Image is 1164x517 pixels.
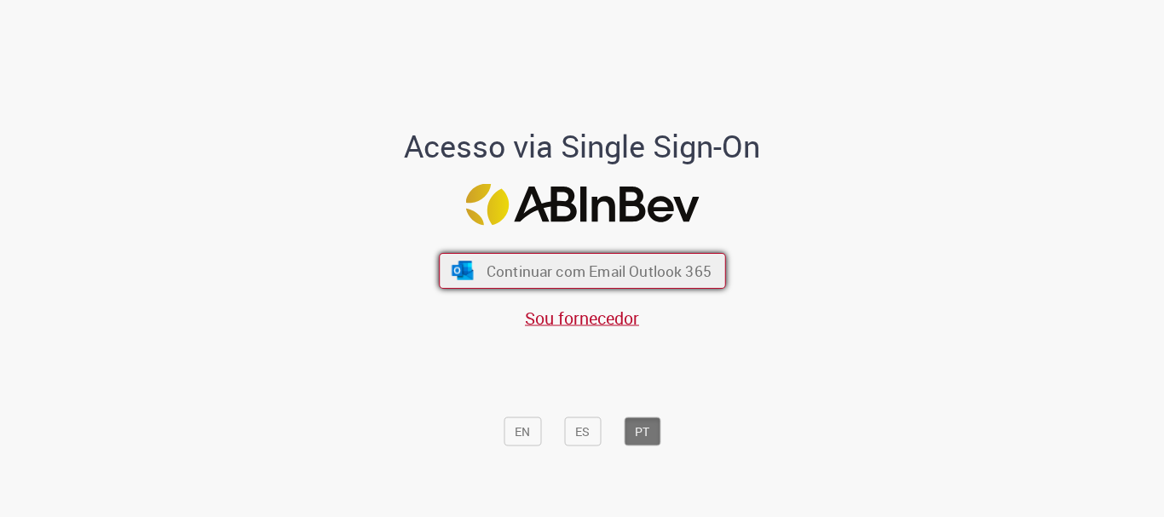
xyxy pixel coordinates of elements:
button: ES [564,417,601,446]
button: PT [624,417,660,446]
h1: Acesso via Single Sign-On [346,129,819,164]
span: Continuar com Email Outlook 365 [486,261,711,281]
button: EN [504,417,541,446]
button: ícone Azure/Microsoft 360 Continuar com Email Outlook 365 [439,253,726,289]
a: Sou fornecedor [525,307,639,330]
img: Logo ABInBev [465,184,699,226]
img: ícone Azure/Microsoft 360 [450,261,475,280]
